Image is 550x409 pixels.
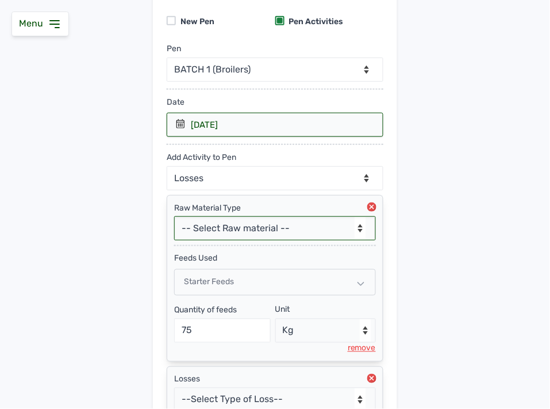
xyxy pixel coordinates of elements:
[191,119,218,131] div: [DATE]
[176,16,214,28] div: New Pen
[167,43,181,55] div: Pen
[19,18,61,29] a: Menu
[19,18,48,29] span: Menu
[174,202,376,214] div: Raw Material Type
[284,16,344,28] div: Pen Activities
[167,90,383,113] div: Date
[174,374,376,385] div: Losses
[275,304,290,316] div: Unit
[174,246,376,265] div: feeds Used
[184,277,234,287] span: Starter Feeds
[167,145,236,163] div: Add Activity to Pen
[348,343,376,354] div: remove
[174,305,271,316] div: Quantity of feeds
